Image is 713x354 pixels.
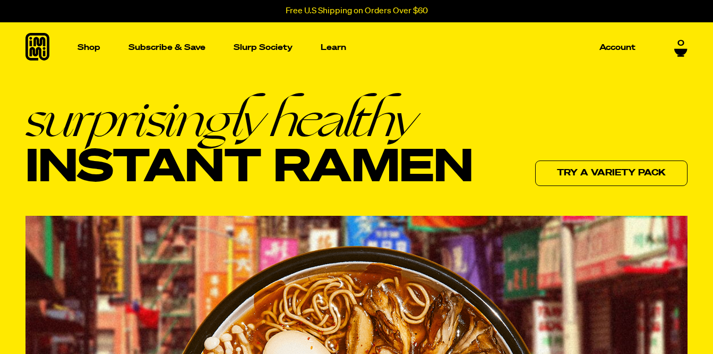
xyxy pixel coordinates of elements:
a: Slurp Society [229,39,297,56]
h1: Instant Ramen [25,94,473,193]
p: Account [599,44,635,52]
a: Learn [316,22,350,73]
a: Account [595,39,640,56]
a: 0 [674,38,688,56]
a: Shop [73,22,105,73]
p: Slurp Society [234,44,293,52]
span: 0 [677,38,684,47]
p: Learn [321,44,346,52]
em: surprisingly healthy [25,94,473,144]
p: Free U.S Shipping on Orders Over $60 [286,6,428,16]
a: Try a variety pack [535,161,688,186]
nav: Main navigation [73,22,640,73]
p: Shop [78,44,100,52]
a: Subscribe & Save [124,39,210,56]
p: Subscribe & Save [128,44,205,52]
